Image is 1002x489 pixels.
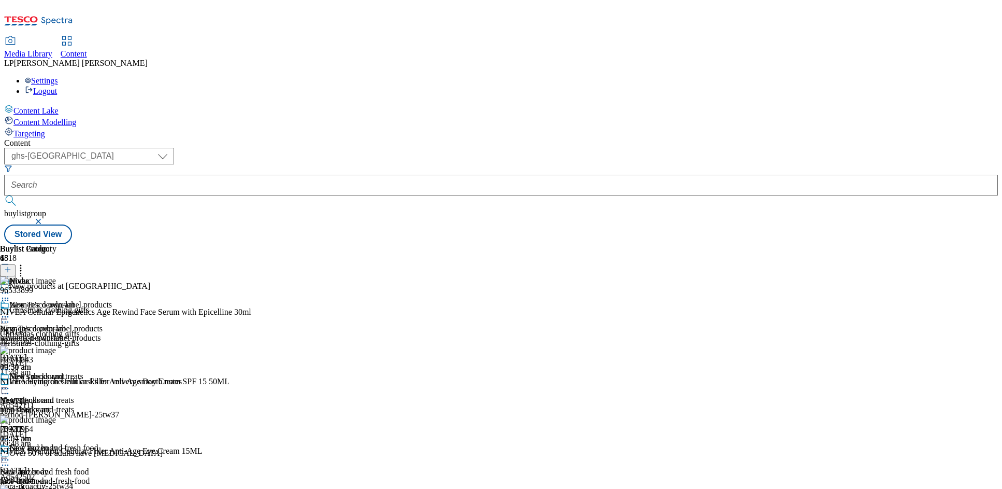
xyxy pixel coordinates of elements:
[4,138,998,148] div: Content
[25,76,58,85] a: Settings
[13,129,45,138] span: Targeting
[4,175,998,195] input: Search
[14,59,148,67] span: [PERSON_NAME] [PERSON_NAME]
[61,37,87,59] a: Content
[4,59,14,67] span: LP
[4,225,72,244] button: Stored View
[4,104,998,116] a: Content Lake
[61,49,87,58] span: Content
[4,164,12,173] svg: Search Filters
[4,37,52,59] a: Media Library
[4,116,998,127] a: Content Modelling
[4,127,998,138] a: Targeting
[13,106,59,115] span: Content Lake
[4,209,46,218] span: buylistgroup
[4,49,52,58] span: Media Library
[25,87,57,95] a: Logout
[13,118,76,127] span: Content Modelling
